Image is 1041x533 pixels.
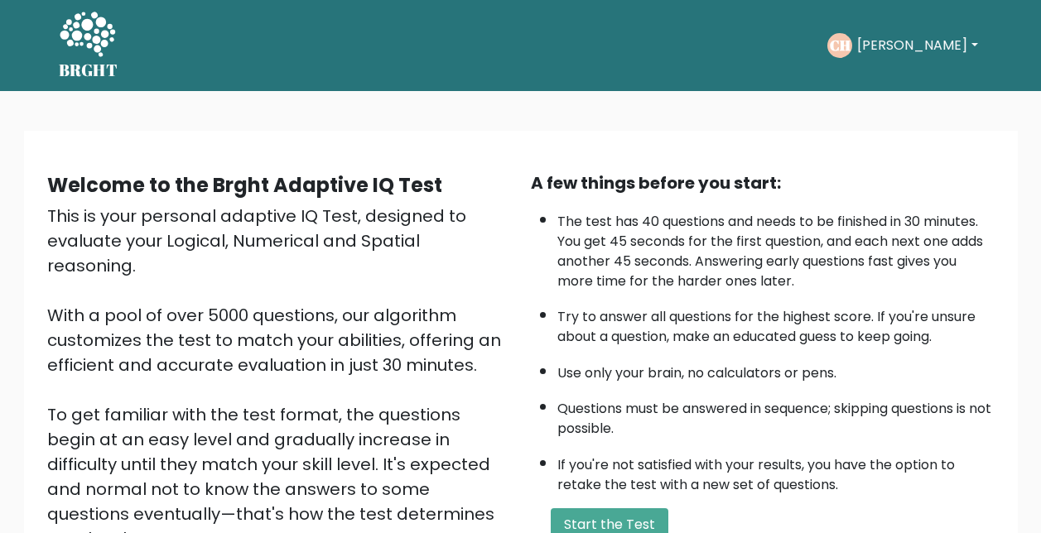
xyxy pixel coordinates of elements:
[557,447,995,495] li: If you're not satisfied with your results, you have the option to retake the test with a new set ...
[557,355,995,383] li: Use only your brain, no calculators or pens.
[59,7,118,84] a: BRGHT
[557,299,995,347] li: Try to answer all questions for the highest score. If you're unsure about a question, make an edu...
[830,36,851,55] text: CH
[47,171,442,199] b: Welcome to the Brght Adaptive IQ Test
[557,204,995,291] li: The test has 40 questions and needs to be finished in 30 minutes. You get 45 seconds for the firs...
[852,35,982,56] button: [PERSON_NAME]
[557,391,995,439] li: Questions must be answered in sequence; skipping questions is not possible.
[531,170,995,195] div: A few things before you start:
[59,60,118,80] h5: BRGHT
